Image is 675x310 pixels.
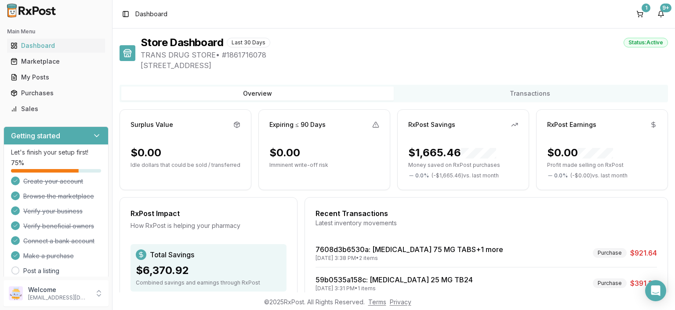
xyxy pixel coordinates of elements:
[660,4,671,12] div: 9+
[554,172,568,179] span: 0.0 %
[131,208,287,219] div: RxPost Impact
[4,86,109,100] button: Purchases
[131,120,173,129] div: Surplus Value
[408,146,496,160] div: $1,665.46
[633,7,647,21] button: 1
[135,10,167,18] nav: breadcrumb
[11,57,102,66] div: Marketplace
[269,146,300,160] div: $0.00
[4,70,109,84] button: My Posts
[11,159,24,167] span: 75 %
[23,252,74,260] span: Make a purchase
[9,286,23,300] img: User avatar
[570,172,628,179] span: ( - $0.00 ) vs. last month
[408,162,518,169] p: Money saved on RxPost purchases
[7,85,105,101] a: Purchases
[316,255,503,262] div: [DATE] 3:38 PM • 2 items
[4,39,109,53] button: Dashboard
[11,41,102,50] div: Dashboard
[11,105,102,113] div: Sales
[7,28,105,35] h2: Main Menu
[547,146,613,160] div: $0.00
[131,146,161,160] div: $0.00
[316,275,473,284] a: 59b0535a158c: [MEDICAL_DATA] 25 MG TB24
[4,54,109,68] button: Marketplace
[547,120,596,129] div: RxPost Earnings
[11,89,102,97] div: Purchases
[269,120,326,129] div: Expiring ≤ 90 Days
[432,172,499,179] span: ( - $1,665.46 ) vs. last month
[23,237,94,245] span: Connect a bank account
[11,148,101,157] p: Let's finish your setup first!
[131,221,287,230] div: How RxPost is helping your pharmacy
[7,38,105,54] a: Dashboard
[23,177,83,186] span: Create your account
[23,207,83,216] span: Verify your business
[593,278,627,288] div: Purchase
[630,278,657,288] span: $391.26
[394,87,666,101] button: Transactions
[368,298,386,306] a: Terms
[23,267,59,275] a: Post a listing
[227,38,270,47] div: Last 30 Days
[390,298,411,306] a: Privacy
[415,172,429,179] span: 0.0 %
[642,4,650,12] div: 1
[11,73,102,82] div: My Posts
[316,219,657,227] div: Latest inventory movements
[136,263,281,278] div: $6,370.92
[547,162,657,169] p: Profit made selling on RxPost
[141,60,668,71] span: [STREET_ADDRESS]
[7,69,105,85] a: My Posts
[7,101,105,117] a: Sales
[28,285,89,294] p: Welcome
[593,248,627,258] div: Purchase
[269,162,379,169] p: Imminent write-off risk
[408,120,455,129] div: RxPost Savings
[23,192,94,201] span: Browse the marketplace
[624,38,668,47] div: Status: Active
[28,294,89,301] p: [EMAIL_ADDRESS][DOMAIN_NAME]
[7,54,105,69] a: Marketplace
[316,285,473,292] div: [DATE] 3:31 PM • 1 items
[135,10,167,18] span: Dashboard
[23,222,94,231] span: Verify beneficial owners
[316,208,657,219] div: Recent Transactions
[141,50,668,60] span: TRANS DRUG STORE • # 1861716078
[131,162,240,169] p: Idle dollars that could be sold / transferred
[136,279,281,286] div: Combined savings and earnings through RxPost
[4,102,109,116] button: Sales
[150,249,194,260] span: Total Savings
[141,36,223,50] h1: Store Dashboard
[11,130,60,141] h3: Getting started
[316,245,503,254] a: 7608d3b6530a: [MEDICAL_DATA] 75 MG TABS+1 more
[4,4,60,18] img: RxPost Logo
[121,87,394,101] button: Overview
[654,7,668,21] button: 9+
[645,280,666,301] div: Open Intercom Messenger
[630,248,657,258] span: $921.64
